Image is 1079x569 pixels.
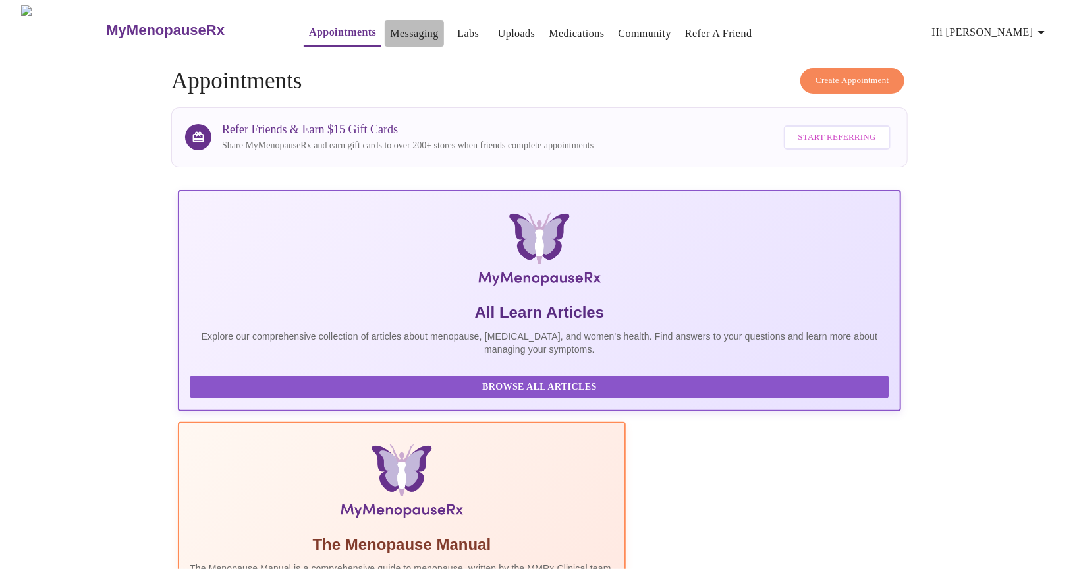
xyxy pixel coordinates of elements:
[493,20,541,47] button: Uploads
[543,20,609,47] button: Medications
[190,376,889,399] button: Browse All Articles
[800,68,904,94] button: Create Appointment
[304,19,381,47] button: Appointments
[447,20,489,47] button: Labs
[106,22,225,39] h3: MyMenopauseRx
[257,444,546,524] img: Menopause Manual
[190,302,889,323] h5: All Learn Articles
[680,20,758,47] button: Refer a Friend
[613,20,677,47] button: Community
[385,20,443,47] button: Messaging
[222,139,594,152] p: Share MyMenopauseRx and earn gift cards to over 200+ stores when friends complete appointments
[222,123,594,136] h3: Refer Friends & Earn $15 Gift Cards
[784,125,891,150] button: Start Referring
[309,23,376,42] a: Appointments
[498,24,536,43] a: Uploads
[390,24,438,43] a: Messaging
[816,73,889,88] span: Create Appointment
[298,212,781,291] img: MyMenopauseRx Logo
[21,5,105,55] img: MyMenopauseRx Logo
[927,19,1055,45] button: Hi [PERSON_NAME]
[685,24,752,43] a: Refer a Friend
[781,119,894,156] a: Start Referring
[190,330,889,356] p: Explore our comprehensive collection of articles about menopause, [MEDICAL_DATA], and women's hea...
[105,7,277,53] a: MyMenopauseRx
[549,24,604,43] a: Medications
[190,534,614,555] h5: The Menopause Manual
[203,379,876,396] span: Browse All Articles
[798,130,876,145] span: Start Referring
[932,23,1049,42] span: Hi [PERSON_NAME]
[457,24,479,43] a: Labs
[190,380,893,392] a: Browse All Articles
[171,68,908,94] h4: Appointments
[619,24,672,43] a: Community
